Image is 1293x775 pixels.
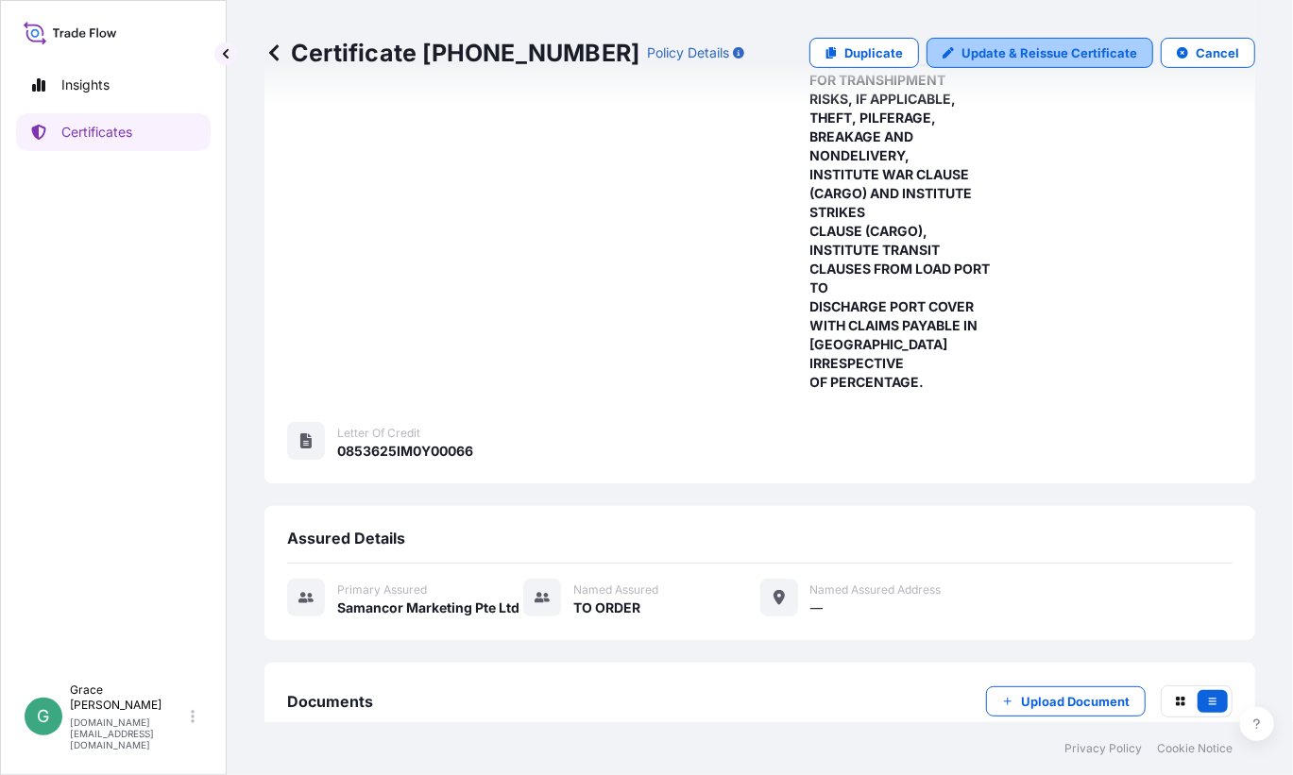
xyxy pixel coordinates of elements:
p: Grace [PERSON_NAME] [70,682,187,713]
a: Cookie Notice [1157,741,1233,756]
p: Certificates [61,123,132,142]
p: Duplicate [844,43,903,62]
p: Insights [61,76,110,94]
span: TO ORDER [573,598,640,617]
a: Insights [16,66,211,104]
p: Policy Details [647,43,729,62]
p: Update & Reissue Certificate [961,43,1137,62]
span: Letter of Credit [337,426,420,441]
p: Certificate [PHONE_NUMBER] [264,38,639,68]
span: COVERING INSTITUTE CARGO CLAUSE (A), WITH EXTENDED COVER FOR TRANSHIPMENT RISKS, IF APPLICABLE, T... [810,14,996,392]
p: Upload Document [1021,692,1130,711]
span: Named Assured Address [810,582,942,598]
span: Samancor Marketing Pte Ltd [337,598,519,617]
p: [DOMAIN_NAME][EMAIL_ADDRESS][DOMAIN_NAME] [70,716,187,750]
span: 0853625IM0Y00066 [337,442,473,461]
button: Upload Document [986,686,1146,716]
span: Assured Details [287,529,405,548]
span: Primary assured [337,582,427,598]
button: Cancel [1161,38,1255,68]
a: Privacy Policy [1064,741,1142,756]
span: Documents [287,692,373,711]
a: Update & Reissue Certificate [927,38,1153,68]
span: G [38,707,50,726]
p: Cancel [1196,43,1239,62]
span: Named Assured [573,582,658,598]
a: Duplicate [809,38,919,68]
span: — [810,598,824,617]
a: Certificates [16,113,211,151]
